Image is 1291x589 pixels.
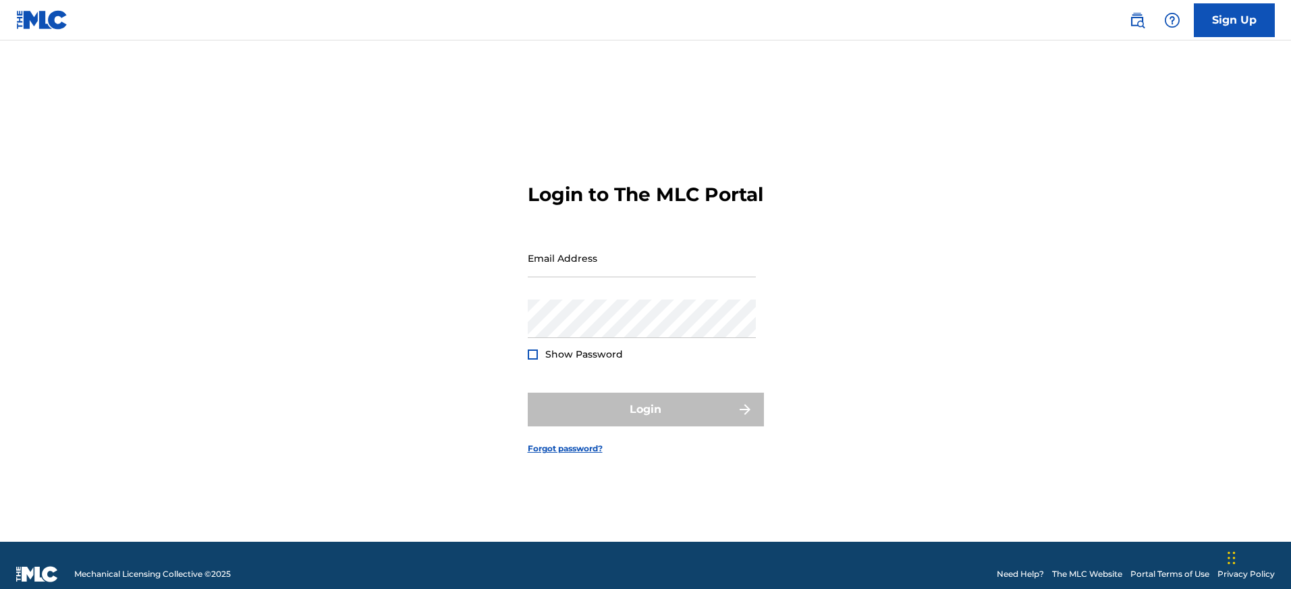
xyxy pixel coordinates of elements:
[1194,3,1275,37] a: Sign Up
[1124,7,1151,34] a: Public Search
[1130,568,1209,580] a: Portal Terms of Use
[1129,12,1145,28] img: search
[997,568,1044,580] a: Need Help?
[1164,12,1180,28] img: help
[528,443,603,455] a: Forgot password?
[528,183,763,206] h3: Login to The MLC Portal
[1052,568,1122,580] a: The MLC Website
[1228,538,1236,578] div: Drag
[16,566,58,582] img: logo
[545,348,623,360] span: Show Password
[1159,7,1186,34] div: Help
[16,10,68,30] img: MLC Logo
[74,568,231,580] span: Mechanical Licensing Collective © 2025
[1224,524,1291,589] iframe: Chat Widget
[1217,568,1275,580] a: Privacy Policy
